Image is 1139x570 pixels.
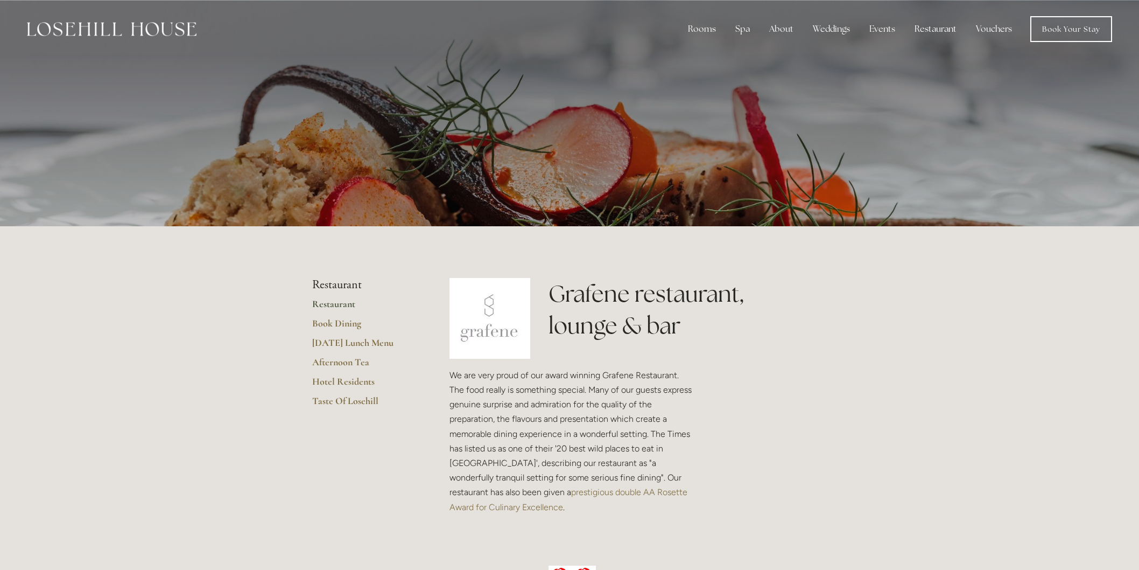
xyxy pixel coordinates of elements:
[1030,16,1112,42] a: Book Your Stay
[312,356,415,376] a: Afternoon Tea
[312,298,415,317] a: Restaurant
[761,18,802,40] div: About
[906,18,965,40] div: Restaurant
[312,278,415,292] li: Restaurant
[312,376,415,395] a: Hotel Residents
[449,487,690,512] a: prestigious double AA Rosette Award for Culinary Excellence
[861,18,904,40] div: Events
[449,368,695,515] p: We are very proud of our award winning Grafene Restaurant. The food really is something special. ...
[967,18,1021,40] a: Vouchers
[27,22,196,36] img: Losehill House
[679,18,725,40] div: Rooms
[449,278,530,359] img: grafene.jpg
[549,278,827,342] h1: Grafene restaurant, lounge & bar
[727,18,758,40] div: Spa
[312,317,415,337] a: Book Dining
[312,337,415,356] a: [DATE] Lunch Menu
[312,395,415,414] a: Taste Of Losehill
[804,18,859,40] div: Weddings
